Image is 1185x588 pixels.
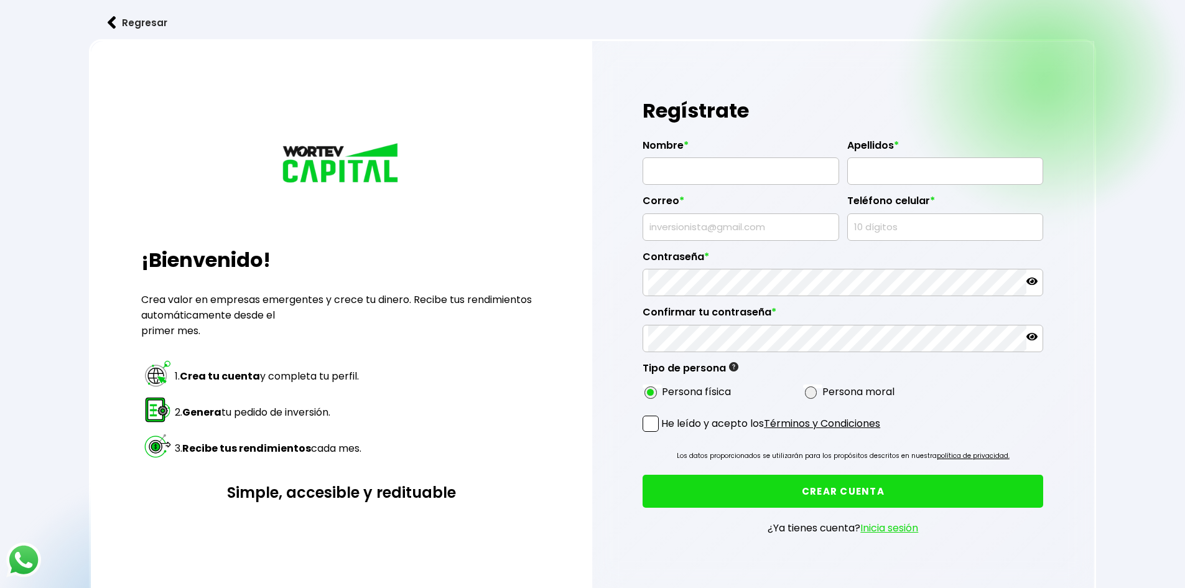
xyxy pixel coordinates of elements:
label: Nombre [643,139,839,158]
h2: ¡Bienvenido! [141,245,542,275]
label: Contraseña [643,251,1043,269]
img: paso 1 [143,359,172,388]
h3: Simple, accesible y redituable [141,482,542,503]
button: CREAR CUENTA [643,475,1043,508]
img: gfR76cHglkPwleuBLjWdxeZVvX9Wp6JBDmjRYY8JYDQn16A2ICN00zLTgIroGa6qie5tIuWH7V3AapTKqzv+oMZsGfMUqL5JM... [729,362,738,371]
strong: Recibe tus rendimientos [182,441,311,455]
label: Persona física [662,384,731,399]
td: 2. tu pedido de inversión. [174,394,362,429]
td: 3. cada mes. [174,431,362,465]
label: Apellidos [847,139,1044,158]
a: Inicia sesión [860,521,918,535]
p: He leído y acepto los [661,416,880,431]
label: Teléfono celular [847,195,1044,213]
img: logos_whatsapp-icon.242b2217.svg [6,543,41,577]
h1: Regístrate [643,92,1043,129]
label: Tipo de persona [643,362,738,381]
img: logo_wortev_capital [279,141,404,187]
button: Regresar [89,6,186,39]
strong: Genera [182,405,221,419]
input: 10 dígitos [853,214,1038,240]
a: política de privacidad. [937,451,1010,460]
label: Confirmar tu contraseña [643,306,1043,325]
img: flecha izquierda [108,16,116,29]
p: Crea valor en empresas emergentes y crece tu dinero. Recibe tus rendimientos automáticamente desd... [141,292,542,338]
input: inversionista@gmail.com [648,214,834,240]
label: Persona moral [822,384,895,399]
p: Los datos proporcionados se utilizarán para los propósitos descritos en nuestra [677,450,1010,462]
p: ¿Ya tienes cuenta? [768,520,918,536]
label: Correo [643,195,839,213]
a: Términos y Condiciones [764,416,880,431]
img: paso 2 [143,395,172,424]
td: 1. y completa tu perfil. [174,358,362,393]
a: flecha izquierdaRegresar [89,6,1096,39]
strong: Crea tu cuenta [180,369,260,383]
img: paso 3 [143,431,172,460]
